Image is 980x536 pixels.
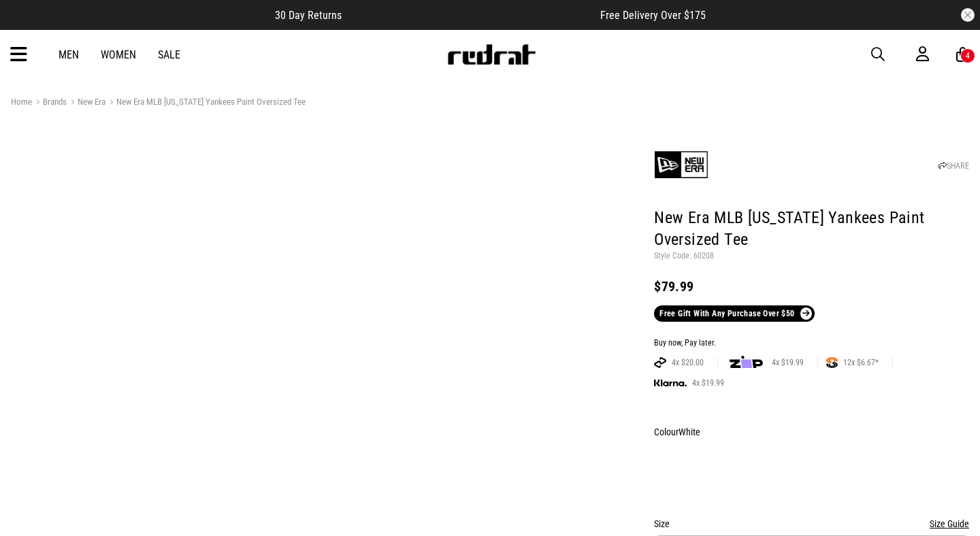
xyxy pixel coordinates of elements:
div: 4 [966,51,970,61]
button: Size Guide [930,516,969,532]
span: 12x $6.67* [838,357,884,368]
div: Colour [654,424,969,440]
img: KLARNA [654,380,687,387]
a: Women [101,48,136,61]
a: Free Gift With Any Purchase Over $50 [654,305,815,322]
img: New Era Mlb New York Yankees Paint Oversized Tee in White [326,126,634,434]
a: New Era MLB [US_STATE] Yankees Paint Oversized Tee [105,97,306,110]
span: Free Delivery Over $175 [600,9,706,22]
a: 4 [956,48,969,62]
h1: New Era MLB [US_STATE] Yankees Paint Oversized Tee [654,207,969,251]
img: Redrat logo [446,44,536,65]
img: SPLITPAY [826,357,838,368]
a: Men [59,48,79,61]
img: White [656,446,690,492]
a: SHARE [938,161,969,171]
span: White [679,426,700,437]
a: New Era [67,97,105,110]
img: New Era [654,137,708,192]
a: Sale [158,48,180,61]
p: Style Code: 60208 [654,251,969,262]
div: Size [654,516,969,532]
img: New Era Mlb New York Yankees Paint Oversized Tee in White [11,126,319,434]
span: 4x $19.99 [687,378,730,388]
iframe: Customer reviews powered by Trustpilot [369,8,573,22]
a: Brands [32,97,67,110]
a: Home [11,97,32,107]
div: Buy now, Pay later. [654,338,969,349]
img: zip [730,356,763,369]
div: $79.99 [654,278,969,295]
img: AFTERPAY [654,357,666,368]
span: 30 Day Returns [275,9,342,22]
span: 4x $20.00 [666,357,709,368]
span: 4x $19.99 [766,357,809,368]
